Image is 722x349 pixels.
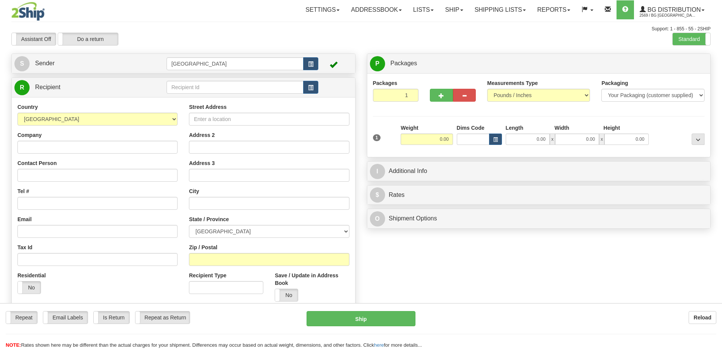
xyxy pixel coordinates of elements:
span: I [370,164,385,179]
a: P Packages [370,56,708,71]
a: BG Distribution 2569 / BG [GEOGRAPHIC_DATA] (PRINCIPAL) [634,0,710,19]
label: Width [555,124,569,132]
img: logo2569.jpg [11,2,45,21]
a: R Recipient [14,80,149,95]
label: Standard [673,33,710,45]
label: State / Province [189,215,229,223]
input: Recipient Id [167,81,304,94]
label: Zip / Postal [189,244,217,251]
span: R [14,80,30,95]
div: Support: 1 - 855 - 55 - 2SHIP [11,26,711,32]
span: 1 [373,134,381,141]
label: Email Labels [43,311,88,324]
label: Tel # [17,187,29,195]
input: Sender Id [167,57,304,70]
span: P [370,56,385,71]
b: Reload [694,314,711,321]
label: Weight [401,124,418,132]
label: No [18,281,41,294]
a: IAdditional Info [370,163,708,179]
label: Is Return [94,311,129,324]
label: Tax Id [17,244,32,251]
span: Recipient [35,84,60,90]
a: Addressbook [345,0,407,19]
label: Length [506,124,524,132]
a: Settings [300,0,345,19]
label: Email [17,215,31,223]
label: Repeat [6,311,37,324]
label: Address 3 [189,159,215,167]
label: Measurements Type [487,79,538,87]
a: Shipping lists [469,0,532,19]
span: x [550,134,555,145]
label: Street Address [189,103,227,111]
label: Packages [373,79,398,87]
label: Repeat as Return [135,311,190,324]
span: x [599,134,604,145]
span: O [370,211,385,226]
span: 2569 / BG [GEOGRAPHIC_DATA] (PRINCIPAL) [640,12,697,19]
label: Save / Update in Address Book [275,272,349,287]
a: S Sender [14,56,167,71]
button: Reload [689,311,716,324]
label: Recipient Type [189,272,227,279]
a: Ship [439,0,469,19]
label: Residential [17,272,46,279]
span: BG Distribution [646,6,701,13]
span: Sender [35,60,55,66]
label: Country [17,103,38,111]
span: Packages [390,60,417,66]
label: Dims Code [457,124,484,132]
a: Reports [532,0,576,19]
label: Assistant Off [12,33,56,45]
button: Ship [307,311,415,326]
span: S [14,56,30,71]
a: OShipment Options [370,211,708,226]
a: here [374,342,384,348]
div: ... [692,134,705,145]
iframe: chat widget [705,136,721,213]
label: No [275,289,298,301]
span: $ [370,187,385,203]
input: Enter a location [189,113,349,126]
label: Packaging [601,79,628,87]
a: $Rates [370,187,708,203]
label: Height [604,124,620,132]
span: NOTE: [6,342,21,348]
label: Contact Person [17,159,57,167]
label: Address 2 [189,131,215,139]
a: Lists [407,0,439,19]
label: Do a return [58,33,118,45]
label: Company [17,131,42,139]
label: City [189,187,199,195]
